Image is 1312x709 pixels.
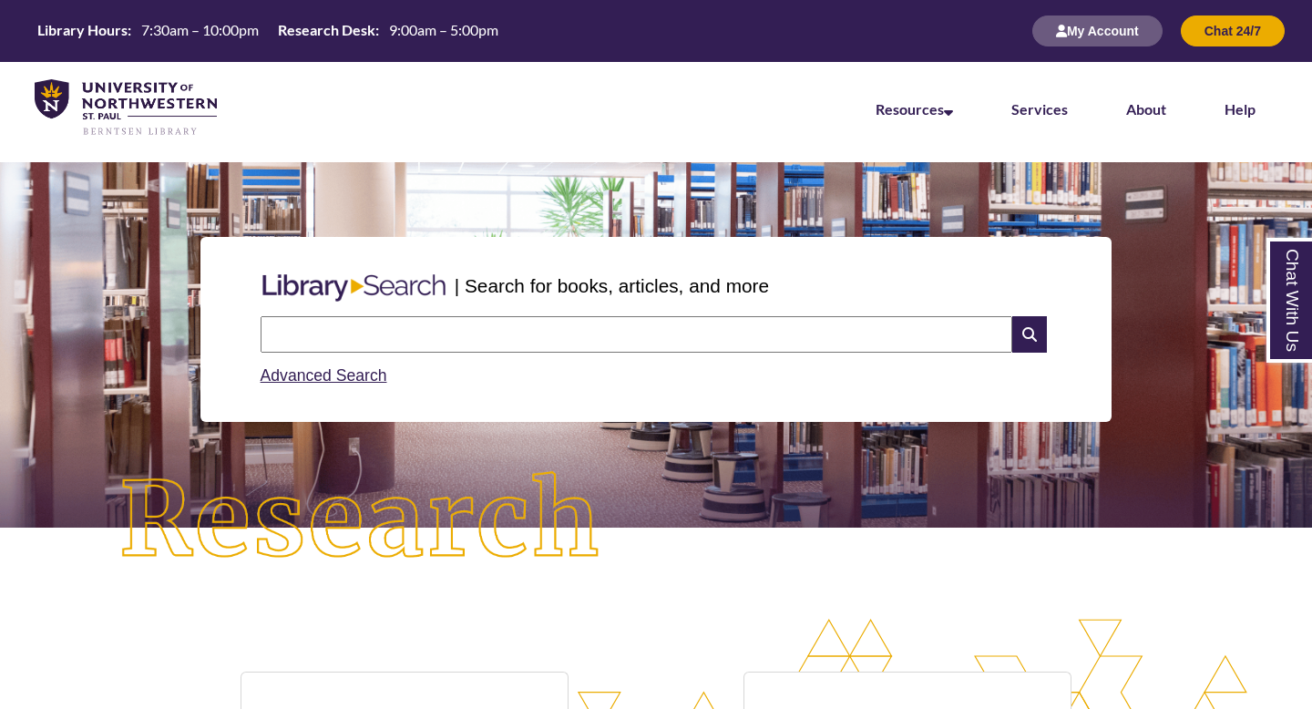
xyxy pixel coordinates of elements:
a: Hours Today [30,20,506,42]
a: Resources [876,100,953,118]
a: About [1126,100,1166,118]
img: Research [66,418,656,623]
table: Hours Today [30,20,506,40]
img: UNWSP Library Logo [35,79,217,137]
i: Search [1012,316,1047,353]
th: Library Hours: [30,20,134,40]
button: My Account [1032,15,1163,46]
a: Help [1225,100,1256,118]
img: Libary Search [253,267,455,309]
button: Chat 24/7 [1181,15,1285,46]
a: My Account [1032,23,1163,38]
a: Advanced Search [261,366,387,385]
th: Research Desk: [271,20,382,40]
a: Chat 24/7 [1181,23,1285,38]
a: Services [1011,100,1068,118]
span: 7:30am – 10:00pm [141,21,259,38]
span: 9:00am – 5:00pm [389,21,498,38]
p: | Search for books, articles, and more [455,272,769,300]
